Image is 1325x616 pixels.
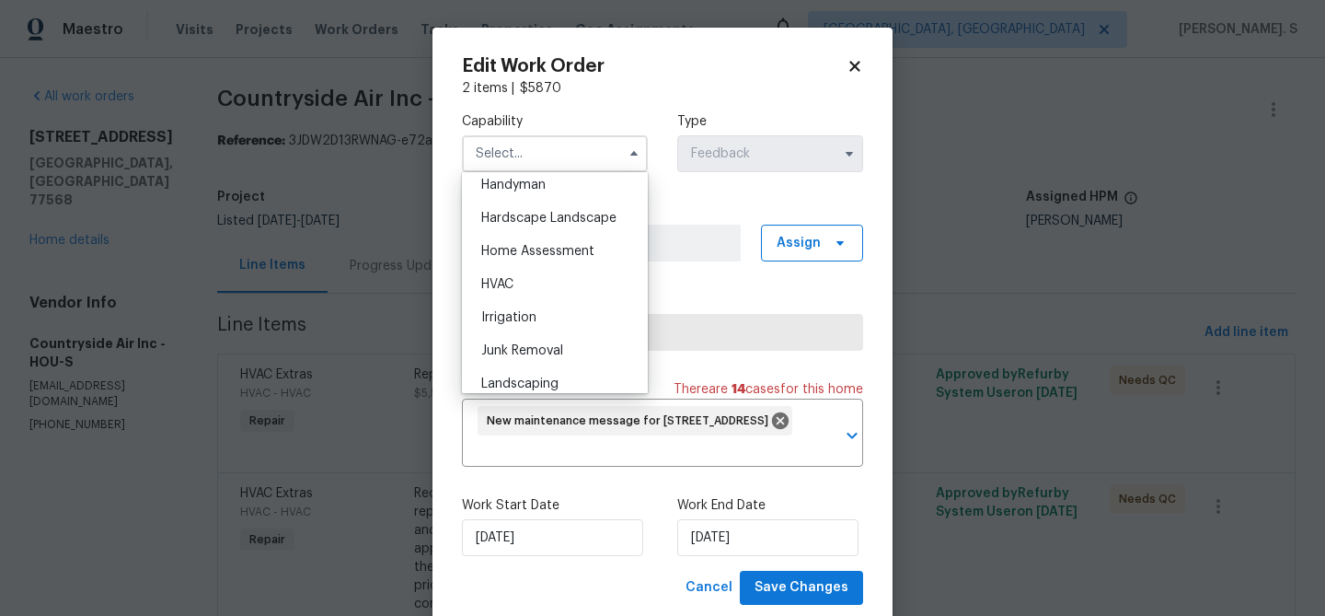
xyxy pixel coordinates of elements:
[462,291,863,309] label: Trade Partner
[677,112,863,131] label: Type
[678,571,740,605] button: Cancel
[623,143,645,165] button: Hide options
[481,278,513,291] span: HVAC
[777,234,821,252] span: Assign
[462,112,648,131] label: Capability
[686,576,732,599] span: Cancel
[674,380,863,399] span: There are case s for this home
[732,383,745,396] span: 14
[740,571,863,605] button: Save Changes
[677,519,858,556] input: M/D/YYYY
[838,143,860,165] button: Show options
[478,323,847,342] span: Countryside Air Inc - HOU-S
[520,82,561,95] span: $ 5870
[487,413,776,429] span: New maintenance message for [STREET_ADDRESS]
[462,79,863,98] div: 2 items |
[462,519,643,556] input: M/D/YYYY
[677,496,863,515] label: Work End Date
[462,496,648,515] label: Work Start Date
[481,179,546,192] span: Handyman
[481,344,563,357] span: Junk Removal
[839,423,865,448] button: Open
[462,135,648,172] input: Select...
[481,212,616,225] span: Hardscape Landscape
[481,311,536,324] span: Irrigation
[481,245,594,258] span: Home Assessment
[755,576,848,599] span: Save Changes
[462,57,847,76] h2: Edit Work Order
[462,202,863,220] label: Work Order Manager
[677,135,863,172] input: Select...
[478,406,792,436] div: New maintenance message for [STREET_ADDRESS]
[481,378,559,409] span: Landscaping Maintenance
